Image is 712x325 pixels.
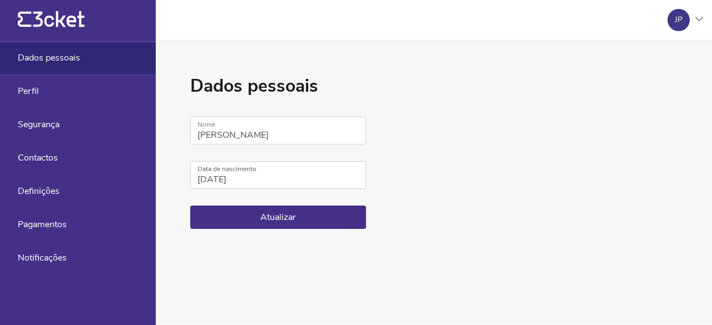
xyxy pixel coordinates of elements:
[18,12,31,27] g: {' '}
[18,22,85,30] a: {' '}
[190,161,366,177] label: Data de nascimento
[190,117,366,144] input: Nome
[190,206,366,229] button: Atualizar
[18,153,58,163] span: Contactos
[18,219,67,229] span: Pagamentos
[18,53,80,63] span: Dados pessoais
[190,74,366,98] h1: Dados pessoais
[18,119,60,129] span: Segurança
[18,186,60,196] span: Definições
[18,253,67,263] span: Notificações
[675,16,683,24] div: JP
[18,86,39,96] span: Perfil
